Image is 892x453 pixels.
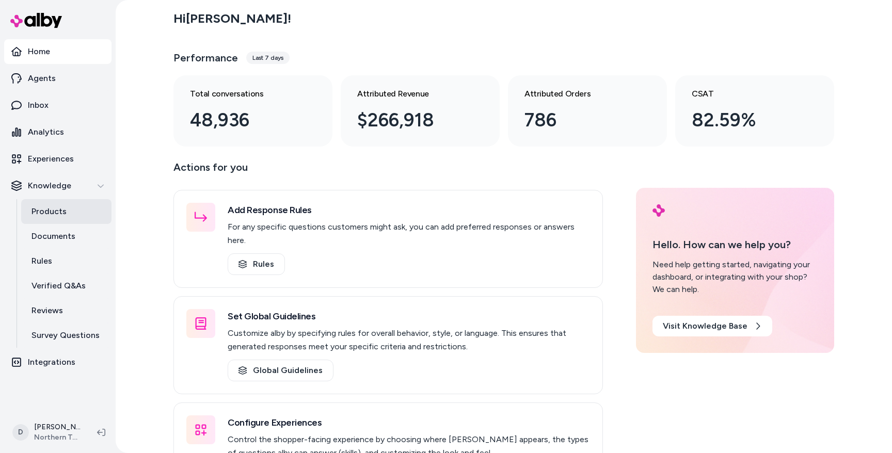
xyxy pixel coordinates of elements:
a: Analytics [4,120,111,144]
a: Global Guidelines [228,360,333,381]
p: Integrations [28,356,75,368]
h2: Hi [PERSON_NAME] ! [173,11,291,26]
p: Experiences [28,153,74,165]
p: Hello. How can we help you? [652,237,818,252]
a: Products [21,199,111,224]
p: Actions for you [173,159,603,184]
a: Attributed Revenue $266,918 [341,75,500,147]
h3: Add Response Rules [228,203,590,217]
div: 786 [524,106,634,134]
h3: CSAT [692,88,801,100]
p: Survey Questions [31,329,100,342]
p: Rules [31,255,52,267]
a: CSAT 82.59% [675,75,834,147]
a: Survey Questions [21,323,111,348]
p: For any specific questions customers might ask, you can add preferred responses or answers here. [228,220,590,247]
p: Knowledge [28,180,71,192]
button: Knowledge [4,173,111,198]
p: Reviews [31,304,63,317]
p: Agents [28,72,56,85]
h3: Attributed Orders [524,88,634,100]
a: Experiences [4,147,111,171]
a: Home [4,39,111,64]
a: Inbox [4,93,111,118]
div: 48,936 [190,106,299,134]
h3: Total conversations [190,88,299,100]
a: Documents [21,224,111,249]
a: Integrations [4,350,111,375]
a: Reviews [21,298,111,323]
div: Last 7 days [246,52,290,64]
button: D[PERSON_NAME]Northern Tool [6,416,89,449]
a: Visit Knowledge Base [652,316,772,336]
h3: Attributed Revenue [357,88,467,100]
p: Inbox [28,99,49,111]
p: [PERSON_NAME] [34,422,81,432]
div: $266,918 [357,106,467,134]
h3: Performance [173,51,238,65]
p: Products [31,205,67,218]
span: Northern Tool [34,432,81,443]
a: Rules [228,253,285,275]
p: Home [28,45,50,58]
a: Rules [21,249,111,273]
span: D [12,424,29,441]
h3: Configure Experiences [228,415,590,430]
p: Verified Q&As [31,280,86,292]
img: alby Logo [10,13,62,28]
p: Analytics [28,126,64,138]
div: Need help getting started, navigating your dashboard, or integrating with your shop? We can help. [652,258,818,296]
a: Verified Q&As [21,273,111,298]
div: 82.59% [692,106,801,134]
h3: Set Global Guidelines [228,309,590,323]
p: Documents [31,230,75,242]
img: alby Logo [652,204,665,217]
a: Total conversations 48,936 [173,75,332,147]
a: Attributed Orders 786 [508,75,667,147]
p: Customize alby by specifying rules for overall behavior, style, or language. This ensures that ge... [228,327,590,353]
a: Agents [4,66,111,91]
